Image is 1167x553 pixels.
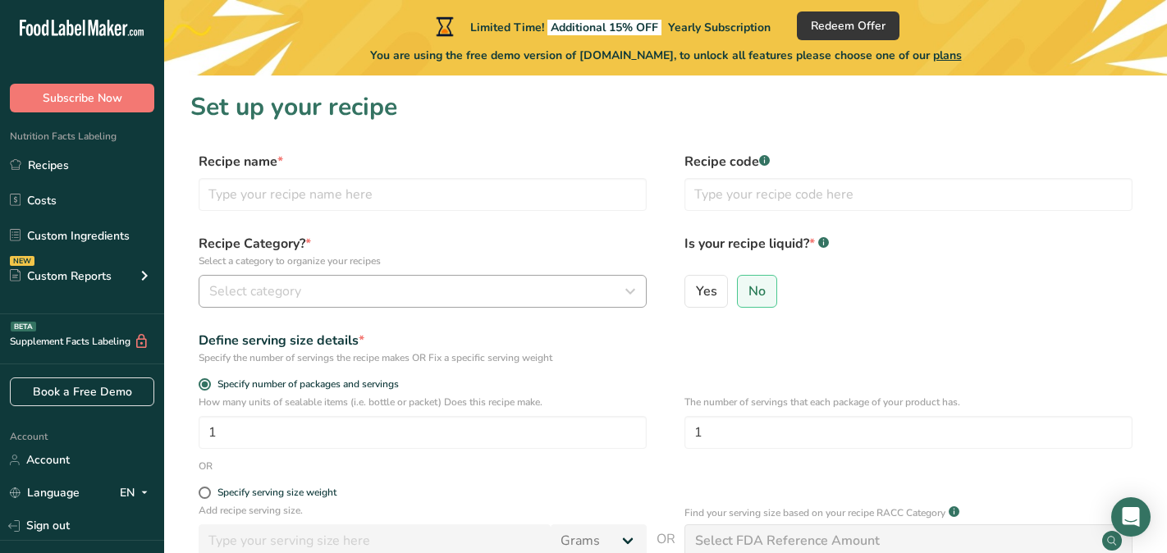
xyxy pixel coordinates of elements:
[199,350,647,365] div: Specify the number of servings the recipe makes OR Fix a specific serving weight
[199,178,647,211] input: Type your recipe name here
[190,89,1141,126] h1: Set up your recipe
[199,275,647,308] button: Select category
[684,152,1133,171] label: Recipe code
[10,377,154,406] a: Book a Free Demo
[797,11,899,40] button: Redeem Offer
[209,281,301,301] span: Select category
[10,256,34,266] div: NEW
[10,478,80,507] a: Language
[199,395,647,409] p: How many units of sealable items (i.e. bottle or packet) Does this recipe make.
[199,152,647,171] label: Recipe name
[748,283,766,299] span: No
[199,459,213,473] div: OR
[11,322,36,331] div: BETA
[211,378,399,391] span: Specify number of packages and servings
[10,84,154,112] button: Subscribe Now
[684,505,945,520] p: Find your serving size based on your recipe RACC Category
[668,20,771,35] span: Yearly Subscription
[811,17,886,34] span: Redeem Offer
[696,283,717,299] span: Yes
[217,487,336,499] div: Specify serving size weight
[684,234,1133,268] label: Is your recipe liquid?
[43,89,122,107] span: Subscribe Now
[120,483,154,503] div: EN
[1111,497,1151,537] div: Open Intercom Messenger
[695,531,880,551] div: Select FDA Reference Amount
[199,254,647,268] p: Select a category to organize your recipes
[933,48,962,63] span: plans
[684,395,1133,409] p: The number of servings that each package of your product has.
[10,267,112,285] div: Custom Reports
[547,20,661,35] span: Additional 15% OFF
[199,503,647,518] p: Add recipe serving size.
[370,47,962,64] span: You are using the free demo version of [DOMAIN_NAME], to unlock all features please choose one of...
[199,331,647,350] div: Define serving size details
[684,178,1133,211] input: Type your recipe code here
[432,16,771,36] div: Limited Time!
[199,234,647,268] label: Recipe Category?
